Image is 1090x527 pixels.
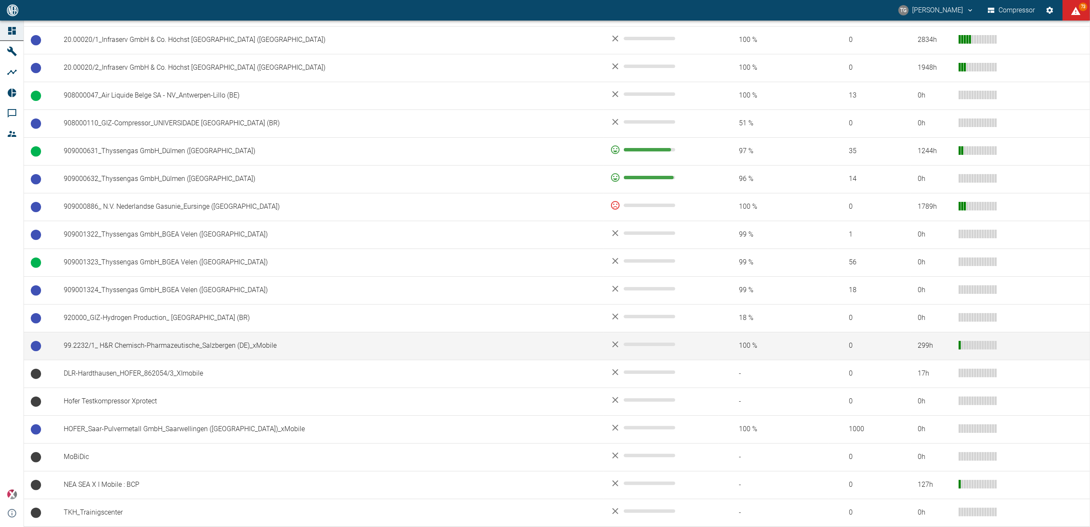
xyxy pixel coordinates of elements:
[918,202,952,212] div: 1789 h
[725,452,822,462] span: -
[57,26,603,54] td: 20.00020/1_Infraserv GmbH & Co. Höchst [GEOGRAPHIC_DATA] ([GEOGRAPHIC_DATA])
[918,369,952,379] div: 17 h
[610,339,712,349] div: No data
[725,146,822,156] span: 97 %
[918,258,952,267] div: 0 h
[610,450,712,461] div: No data
[57,276,603,304] td: 909001324_Thyssengas GmbH_BGEA Velen ([GEOGRAPHIC_DATA])
[57,82,603,110] td: 908000047_Air Liquide Belge SA - NV_Antwerpen-Lillo (BE)
[57,471,603,499] td: NEA SEA X I Mobile : BCP
[57,249,603,276] td: 909001323_Thyssengas GmbH_BGEA Velen ([GEOGRAPHIC_DATA])
[725,202,822,212] span: 100 %
[31,285,41,296] span: Betriebsbereit
[918,480,952,490] div: 127 h
[835,424,904,434] span: 1000
[835,313,904,323] span: 0
[31,313,41,323] span: Betriebsbereit
[610,89,712,99] div: No data
[725,91,822,101] span: 100 %
[725,285,822,295] span: 99 %
[725,424,822,434] span: 100 %
[57,388,603,415] td: Hofer Testkompressor Xprotect
[31,230,41,240] span: Betriebsbereit
[1079,3,1087,11] span: 73
[725,230,822,240] span: 99 %
[610,33,712,44] div: No data
[898,5,909,15] div: TG
[57,165,603,193] td: 909000632_Thyssengas GmbH_Dülmen ([GEOGRAPHIC_DATA])
[31,508,41,518] span: Keine Daten
[31,397,41,407] span: Keine Daten
[835,146,904,156] span: 35
[835,341,904,351] span: 0
[57,415,603,443] td: HOFER_Saar-Pulvermetall GmbH_Saarwellingen ([GEOGRAPHIC_DATA])_xMobile
[31,146,41,157] span: Betrieb
[835,91,904,101] span: 13
[31,424,41,435] span: Betriebsbereit
[31,369,41,379] span: Keine Daten
[835,230,904,240] span: 1
[57,193,603,221] td: 909000886_ N.V. Nederlandse Gasunie_Eursinge ([GEOGRAPHIC_DATA])
[835,452,904,462] span: 0
[57,360,603,388] td: DLR-Hardthausen_HOFER_862054/3_XImobile
[31,202,41,212] span: Betriebsbereit
[57,221,603,249] td: 909001322_Thyssengas GmbH_BGEA Velen ([GEOGRAPHIC_DATA])
[835,508,904,518] span: 0
[835,285,904,295] span: 18
[725,35,822,45] span: 100 %
[57,137,603,165] td: 909000631_Thyssengas GmbH_Dülmen ([GEOGRAPHIC_DATA])
[725,369,822,379] span: -
[725,480,822,490] span: -
[7,489,17,500] img: Xplore Logo
[918,230,952,240] div: 0 h
[31,341,41,351] span: Betriebsbereit
[835,480,904,490] span: 0
[610,172,712,183] div: 97 %
[610,256,712,266] div: No data
[31,452,41,462] span: Keine Daten
[918,508,952,518] div: 0 h
[1042,3,1058,18] button: Einstellungen
[57,443,603,471] td: MoBiDic
[918,424,952,434] div: 0 h
[610,117,712,127] div: No data
[610,284,712,294] div: No data
[835,369,904,379] span: 0
[31,35,41,45] span: Betriebsbereit
[918,313,952,323] div: 0 h
[610,423,712,433] div: No data
[897,3,975,18] button: thomas.gregoir@neuman-esser.com
[57,332,603,360] td: 99.2232/1_ H&R Chemisch-Pharmazeutische_Salzbergen (DE)_xMobile
[725,313,822,323] span: 18 %
[6,4,19,16] img: logo
[835,35,904,45] span: 0
[918,118,952,128] div: 0 h
[610,61,712,71] div: No data
[918,452,952,462] div: 0 h
[835,63,904,73] span: 0
[918,285,952,295] div: 0 h
[31,174,41,184] span: Betriebsbereit
[57,54,603,82] td: 20.00020/2_Infraserv GmbH & Co. Höchst [GEOGRAPHIC_DATA] ([GEOGRAPHIC_DATA])
[986,3,1037,18] button: Compressor
[725,118,822,128] span: 51 %
[610,200,712,210] div: 0 %
[57,499,603,527] td: TKH_Trainigscenter
[725,508,822,518] span: -
[918,146,952,156] div: 1244 h
[725,258,822,267] span: 99 %
[31,63,41,73] span: Betriebsbereit
[918,63,952,73] div: 1948 h
[725,63,822,73] span: 100 %
[610,395,712,405] div: No data
[835,258,904,267] span: 56
[835,397,904,406] span: 0
[57,110,603,137] td: 908000110_GIZ-Compressor_UNIVERSIDADE [GEOGRAPHIC_DATA] (BR)
[31,480,41,490] span: Keine Daten
[31,258,41,268] span: Betrieb
[918,91,952,101] div: 0 h
[57,304,603,332] td: 920000_GIZ-Hydrogen Production_ [GEOGRAPHIC_DATA] (BR)
[610,145,712,155] div: 92 %
[610,311,712,322] div: No data
[610,367,712,377] div: No data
